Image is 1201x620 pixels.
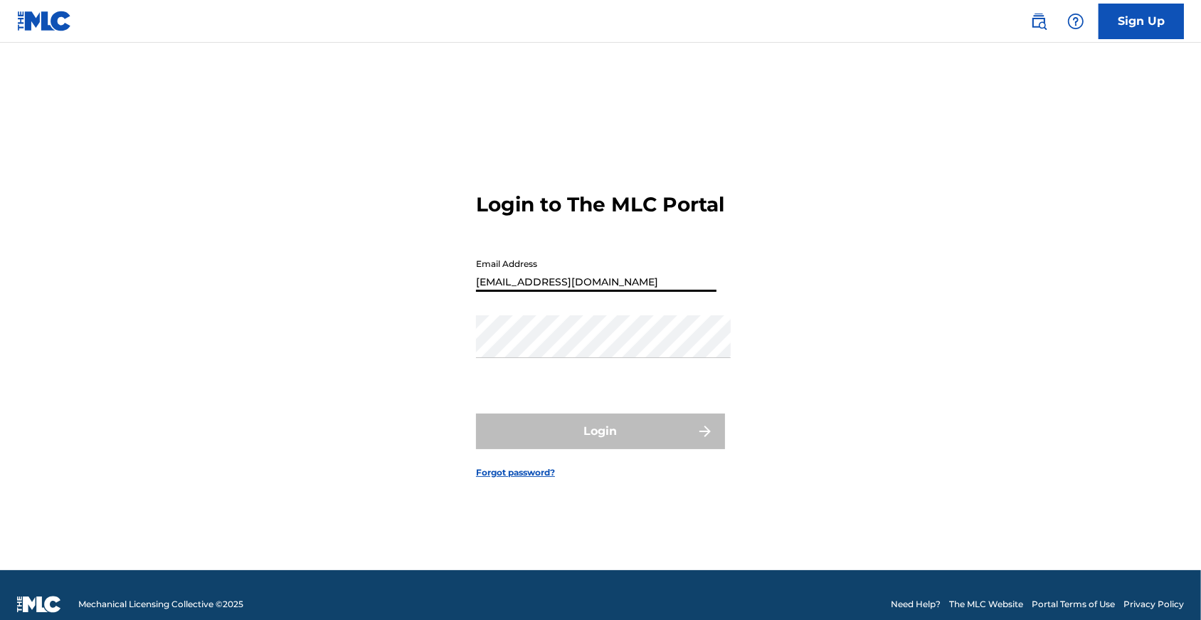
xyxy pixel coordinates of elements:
[1130,552,1201,620] iframe: Chat Widget
[1067,13,1084,30] img: help
[476,192,724,217] h3: Login to The MLC Portal
[891,598,941,611] a: Need Help?
[1025,7,1053,36] a: Public Search
[1062,7,1090,36] div: Help
[476,466,555,479] a: Forgot password?
[17,596,61,613] img: logo
[949,598,1023,611] a: The MLC Website
[78,598,243,611] span: Mechanical Licensing Collective © 2025
[1099,4,1184,39] a: Sign Up
[1123,598,1184,611] a: Privacy Policy
[17,11,72,31] img: MLC Logo
[1030,13,1047,30] img: search
[1032,598,1115,611] a: Portal Terms of Use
